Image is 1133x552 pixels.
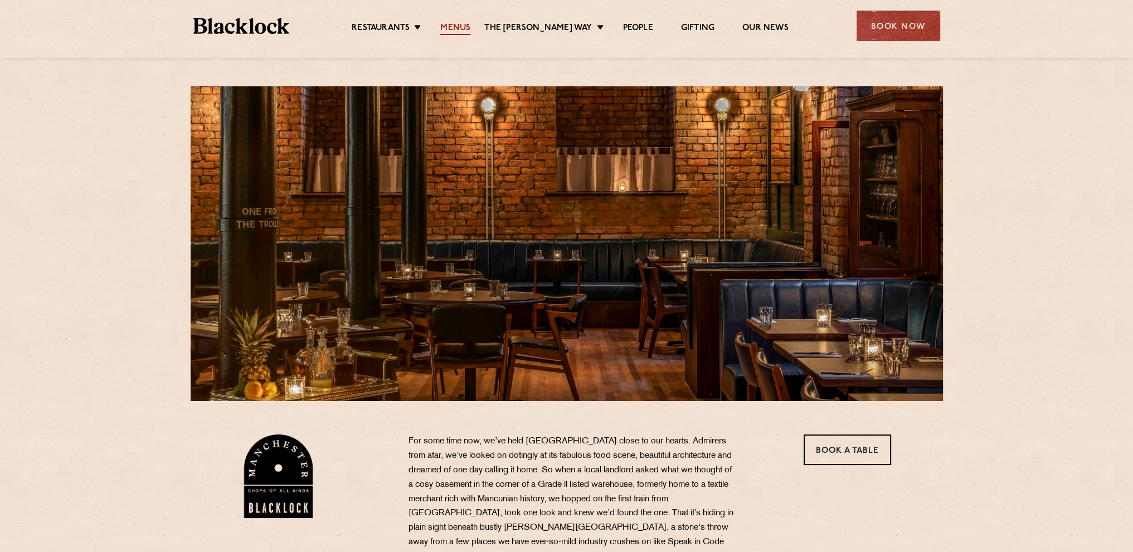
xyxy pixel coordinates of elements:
a: The [PERSON_NAME] Way [484,23,592,35]
a: People [623,23,653,35]
a: Book a Table [804,434,891,465]
a: Gifting [681,23,714,35]
a: Menus [440,23,470,35]
div: Book Now [857,11,940,41]
a: Restaurants [352,23,410,35]
a: Our News [742,23,789,35]
img: BL_Textured_Logo-footer-cropped.svg [193,18,290,34]
img: BL_Manchester_Logo-bleed.png [242,434,315,518]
